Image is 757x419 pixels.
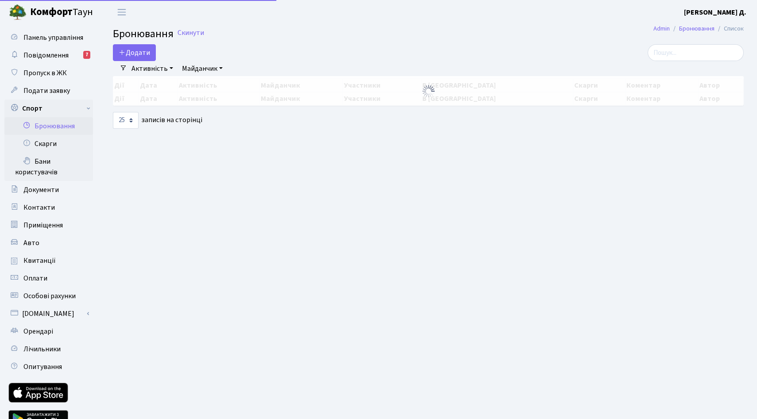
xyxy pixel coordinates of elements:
a: [PERSON_NAME] Д. [684,7,746,18]
span: Бронювання [113,26,174,42]
span: Квитанції [23,256,56,265]
a: Повідомлення7 [4,46,93,64]
a: Панель управління [4,29,93,46]
input: Пошук... [648,44,744,61]
a: Оплати [4,269,93,287]
label: записів на сторінці [113,112,202,129]
a: Опитування [4,358,93,376]
span: Таун [30,5,93,20]
span: Подати заявку [23,86,70,96]
span: Панель управління [23,33,83,42]
a: Активність [128,61,177,76]
span: Орендарі [23,327,53,336]
span: Документи [23,185,59,195]
span: Авто [23,238,39,248]
b: Комфорт [30,5,73,19]
span: Опитування [23,362,62,372]
button: Додати [113,44,156,61]
span: Особові рахунки [23,291,76,301]
a: Лічильники [4,340,93,358]
a: Бронювання [4,117,93,135]
span: Лічильники [23,344,61,354]
img: logo.png [9,4,27,21]
span: Повідомлення [23,50,69,60]
a: Приміщення [4,216,93,234]
a: Майданчик [178,61,226,76]
a: Скарги [4,135,93,153]
span: Пропуск в ЖК [23,68,67,78]
a: Подати заявку [4,82,93,100]
a: Квитанції [4,252,93,269]
a: Скинути [178,29,204,37]
a: Контакти [4,199,93,216]
button: Переключити навігацію [111,5,133,19]
span: Приміщення [23,220,63,230]
select: записів на сторінці [113,112,139,129]
span: Оплати [23,273,47,283]
a: Бани користувачів [4,153,93,181]
div: 7 [83,51,90,59]
a: Орендарі [4,323,93,340]
a: Бронювання [679,24,715,33]
a: Документи [4,181,93,199]
a: Особові рахунки [4,287,93,305]
a: [DOMAIN_NAME] [4,305,93,323]
b: [PERSON_NAME] Д. [684,8,746,17]
li: Список [715,24,744,34]
a: Спорт [4,100,93,117]
a: Авто [4,234,93,252]
a: Пропуск в ЖК [4,64,93,82]
span: Контакти [23,203,55,212]
nav: breadcrumb [640,19,757,38]
img: Обробка... [421,84,436,98]
a: Admin [653,24,670,33]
